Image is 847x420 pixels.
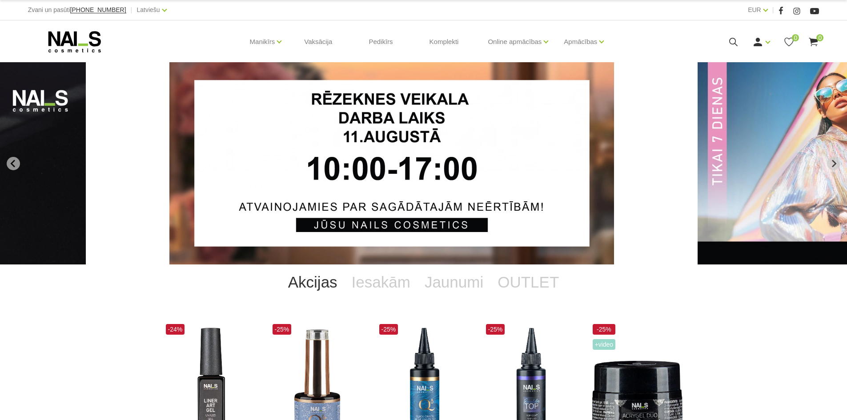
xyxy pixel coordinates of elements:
a: Akcijas [281,264,345,300]
a: Jaunumi [417,264,490,300]
a: Manikīrs [250,24,275,60]
a: Komplekti [422,20,466,63]
a: [PHONE_NUMBER] [70,7,126,13]
span: | [131,4,132,16]
span: -25% [273,324,292,335]
a: Iesakām [345,264,417,300]
li: 1 of 12 [169,62,678,264]
span: -25% [379,324,398,335]
span: [PHONE_NUMBER] [70,6,126,13]
a: OUTLET [490,264,566,300]
button: Go to last slide [7,157,20,170]
a: Pedikīrs [361,20,400,63]
a: Apmācības [564,24,597,60]
span: +Video [593,339,616,350]
span: | [772,4,774,16]
span: -24% [166,324,185,335]
a: Vaksācija [297,20,339,63]
span: -25% [486,324,505,335]
a: EUR [748,4,761,15]
button: Next slide [827,157,840,170]
a: 0 [808,36,819,48]
a: 0 [783,36,795,48]
a: Latviešu [137,4,160,15]
div: Zvani un pasūti [28,4,126,16]
span: 0 [792,34,799,41]
span: -25% [593,324,616,335]
span: 0 [816,34,823,41]
a: Online apmācības [488,24,542,60]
